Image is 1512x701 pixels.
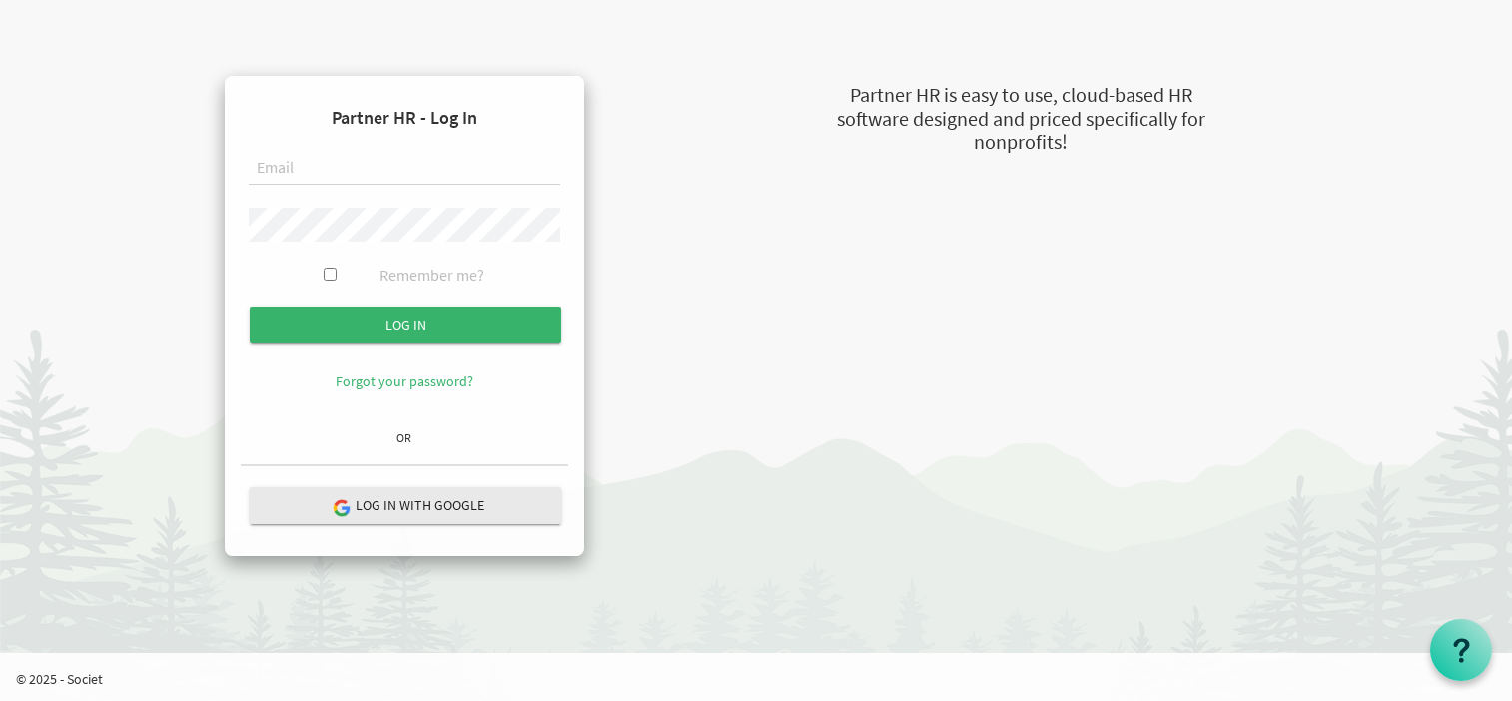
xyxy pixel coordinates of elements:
[241,431,568,444] h6: OR
[250,487,561,524] button: Log in with Google
[241,92,568,144] h4: Partner HR - Log In
[736,81,1305,110] div: Partner HR is easy to use, cloud-based HR
[249,152,560,186] input: Email
[250,307,561,343] input: Log in
[332,498,350,516] img: google-logo.png
[736,105,1305,134] div: software designed and priced specifically for
[736,128,1305,157] div: nonprofits!
[336,372,473,390] a: Forgot your password?
[16,669,1512,689] p: © 2025 - Societ
[379,264,484,287] label: Remember me?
